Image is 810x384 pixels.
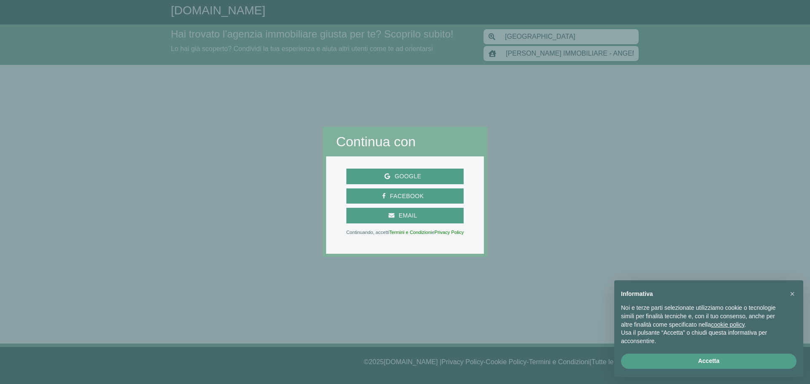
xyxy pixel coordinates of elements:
[621,329,783,345] p: Usa il pulsante “Accetta” o chiudi questa informativa per acconsentire.
[621,354,796,369] button: Accetta
[336,134,474,150] h2: Continua con
[621,304,783,329] p: Noi e terze parti selezionate utilizziamo cookie o tecnologie simili per finalità tecniche e, con...
[435,230,464,235] a: Privacy Policy
[790,289,795,298] span: ×
[389,230,432,235] a: Termini e Condizioni
[346,169,464,184] button: Google
[786,287,799,301] button: Chiudi questa informativa
[386,191,428,201] span: Facebook
[346,208,464,223] button: Email
[621,290,783,298] h2: Informativa
[346,188,464,204] button: Facebook
[711,321,744,328] a: cookie policy - il link si apre in una nuova scheda
[394,210,421,221] span: Email
[346,230,464,234] p: Continuando, accetti e
[390,171,425,182] span: Google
